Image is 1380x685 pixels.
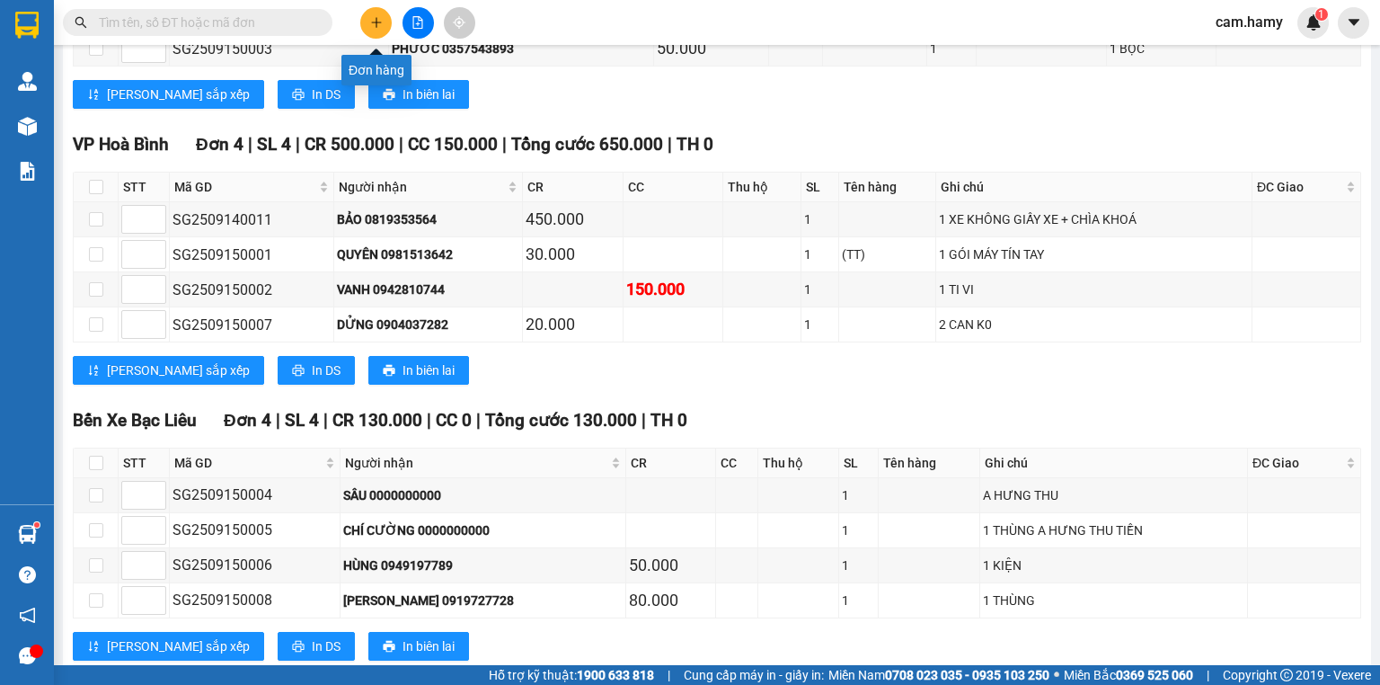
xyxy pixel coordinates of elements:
span: In DS [312,360,341,380]
div: QUYÊN 0981513642 [337,245,520,264]
th: Ghi chú [936,173,1252,202]
th: SL [839,449,879,478]
span: sort-ascending [87,640,100,654]
span: CC 150.000 [408,134,498,155]
span: question-circle [19,566,36,583]
div: HÙNG 0949197789 [343,556,623,575]
div: 1 THÙNG [983,591,1244,610]
span: printer [292,640,305,654]
button: caret-down [1338,7,1369,39]
span: Đơn 4 [196,134,243,155]
span: notification [19,607,36,624]
button: printerIn biên lai [368,356,469,385]
td: SG2509150004 [170,478,341,513]
div: 1 TI VI [939,280,1249,299]
span: SL 4 [257,134,291,155]
div: 1 [842,485,875,505]
span: Tổng cước 130.000 [485,410,637,431]
div: SG2509150002 [172,279,331,301]
div: 1 [804,280,836,299]
div: 450.000 [526,207,620,232]
span: | [323,410,328,431]
div: [PERSON_NAME] 0919727728 [343,591,623,610]
div: 1 XE KHÔNG GIẤY XE + CHÌA KHOÁ [939,209,1249,229]
span: Mã GD [174,177,315,197]
span: Người nhận [339,177,505,197]
th: CC [716,449,758,478]
td: SG2509140011 [170,202,334,237]
span: printer [292,88,305,102]
span: aim [453,16,465,29]
span: | [276,410,280,431]
input: Tìm tên, số ĐT hoặc mã đơn [99,13,311,32]
th: STT [119,173,170,202]
span: In biên lai [402,360,455,380]
span: plus [370,16,383,29]
span: ⚪️ [1054,672,1059,679]
div: 1 KIỆN [983,556,1244,575]
td: SG2509150002 [170,272,334,307]
span: Miền Nam [828,665,1049,685]
div: SÂU 0000000000 [343,485,623,505]
span: printer [383,640,395,654]
span: CC 0 [436,410,472,431]
button: printerIn DS [278,80,355,109]
span: | [476,410,481,431]
th: CR [523,173,624,202]
span: Miền Bắc [1064,665,1193,685]
th: Tên hàng [839,173,936,202]
span: | [427,410,431,431]
span: cam.hamy [1201,11,1297,33]
span: CR 130.000 [332,410,422,431]
span: ĐC Giao [1257,177,1342,197]
div: 1 [842,591,875,610]
th: SL [801,173,839,202]
div: 1 BỌC [1110,39,1213,58]
div: 50.000 [657,36,765,61]
button: printerIn DS [278,356,355,385]
div: SG2509150007 [172,314,331,336]
div: SG2509150006 [172,554,337,576]
div: 50.000 [629,553,712,578]
sup: 1 [34,522,40,528]
td: SG2509150007 [170,307,334,342]
div: (TT) [842,245,933,264]
div: SG2509150005 [172,519,337,541]
div: 1 [804,209,836,229]
span: 1 [1318,8,1324,21]
span: CR 500.000 [305,134,394,155]
sup: 1 [1315,8,1328,21]
img: logo-vxr [15,12,39,39]
span: search [75,16,87,29]
span: printer [292,364,305,378]
div: 2 CAN K0 [939,315,1249,334]
span: printer [383,88,395,102]
div: 1 [930,39,974,58]
div: A HƯNG THU [983,485,1244,505]
span: VP Hoà Bình [73,134,169,155]
button: plus [360,7,392,39]
span: [PERSON_NAME] sắp xếp [107,360,250,380]
td: SG2509150001 [170,237,334,272]
th: CR [626,449,716,478]
div: 30.000 [526,242,620,267]
img: warehouse-icon [18,72,37,91]
div: CHÍ CƯỜNG 0000000000 [343,520,623,540]
span: [PERSON_NAME] sắp xếp [107,85,250,104]
div: 1 [804,245,836,264]
span: Cung cấp máy in - giấy in: [684,665,824,685]
div: DỬNG 0904037282 [337,315,520,334]
div: SG2509140011 [172,209,331,231]
span: SL 4 [285,410,319,431]
span: ĐC Giao [1252,453,1342,473]
th: Thu hộ [723,173,801,202]
td: SG2509150006 [170,548,341,583]
div: 1 [842,556,875,575]
button: printerIn DS [278,632,355,661]
div: SG2509150004 [172,484,337,506]
img: warehouse-icon [18,525,37,544]
span: | [502,134,507,155]
th: Ghi chú [980,449,1248,478]
div: 80.000 [629,588,712,613]
button: file-add [402,7,434,39]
